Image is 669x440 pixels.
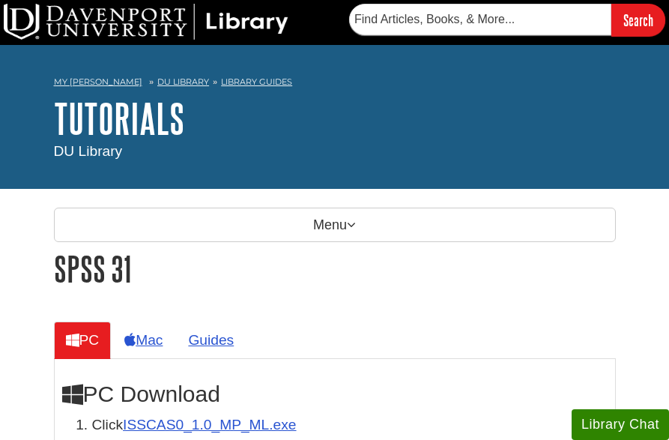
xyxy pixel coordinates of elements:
[54,250,616,288] h1: SPSS 31
[54,72,616,96] nav: breadcrumb
[611,4,665,36] input: Search
[4,4,288,40] img: DU Library
[112,322,175,358] a: Mac
[572,409,669,440] button: Library Chat
[54,208,616,242] p: Menu
[92,415,608,436] li: Click
[349,4,665,36] form: Searches DU Library's articles, books, and more
[54,322,112,358] a: PC
[62,382,608,407] h2: PC Download
[176,322,246,358] a: Guides
[157,76,209,87] a: DU Library
[123,417,296,433] a: Download opens in new window
[54,95,184,142] a: Tutorials
[54,76,142,88] a: My [PERSON_NAME]
[349,4,611,35] input: Find Articles, Books, & More...
[221,76,292,87] a: Library Guides
[54,143,123,159] span: DU Library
